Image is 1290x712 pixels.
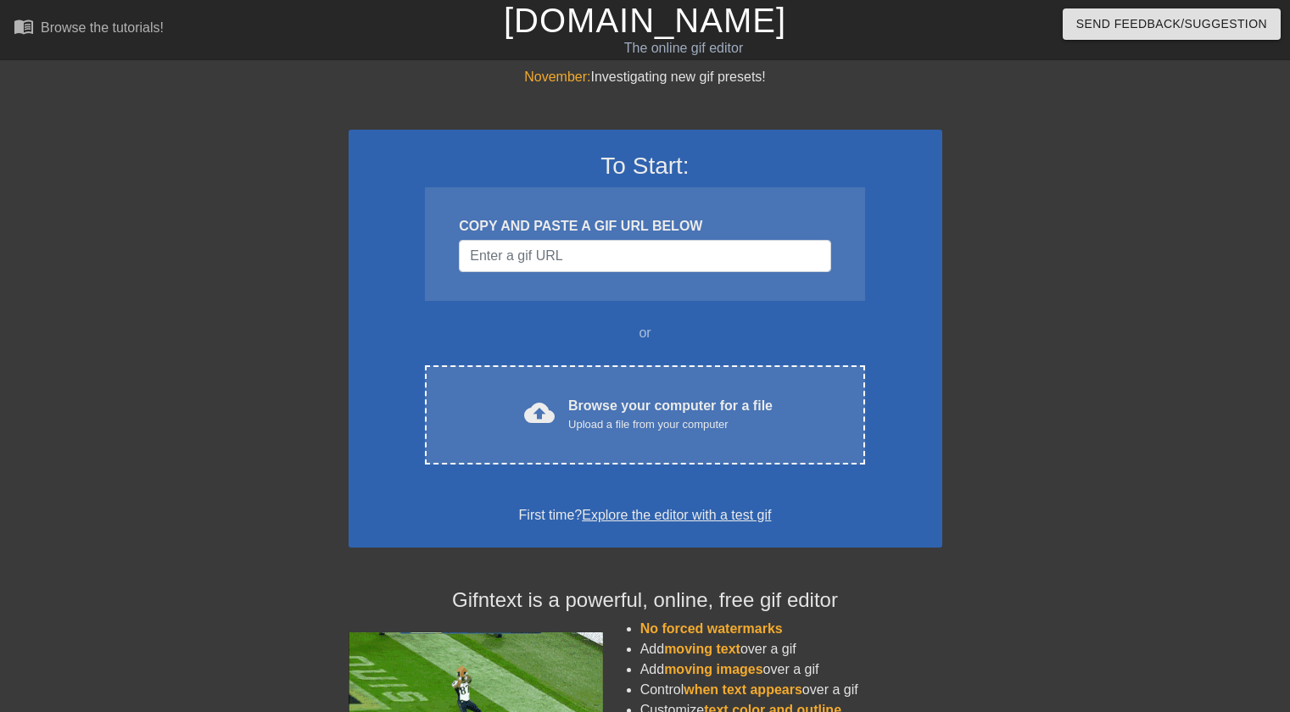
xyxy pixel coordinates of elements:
div: Investigating new gif presets! [349,67,942,87]
a: Explore the editor with a test gif [582,508,771,522]
h3: To Start: [371,152,920,181]
span: when text appears [684,682,802,697]
a: [DOMAIN_NAME] [504,2,786,39]
li: Add over a gif [640,659,942,680]
li: Control over a gif [640,680,942,700]
a: Browse the tutorials! [14,16,164,42]
div: Upload a file from your computer [568,416,773,433]
input: Username [459,240,830,272]
div: First time? [371,505,920,526]
span: moving images [664,662,762,676]
span: menu_book [14,16,34,36]
div: Browse your computer for a file [568,396,773,433]
span: No forced watermarks [640,621,783,636]
li: Add over a gif [640,639,942,659]
div: Browse the tutorials! [41,20,164,35]
div: The online gif editor [438,38,929,58]
span: cloud_upload [524,398,555,428]
div: or [393,323,898,343]
h4: Gifntext is a powerful, online, free gif editor [349,588,942,613]
div: COPY AND PASTE A GIF URL BELOW [459,216,830,236]
span: November: [524,70,590,84]
span: Send Feedback/Suggestion [1076,14,1267,35]
span: moving text [664,642,740,656]
button: Send Feedback/Suggestion [1063,8,1281,40]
